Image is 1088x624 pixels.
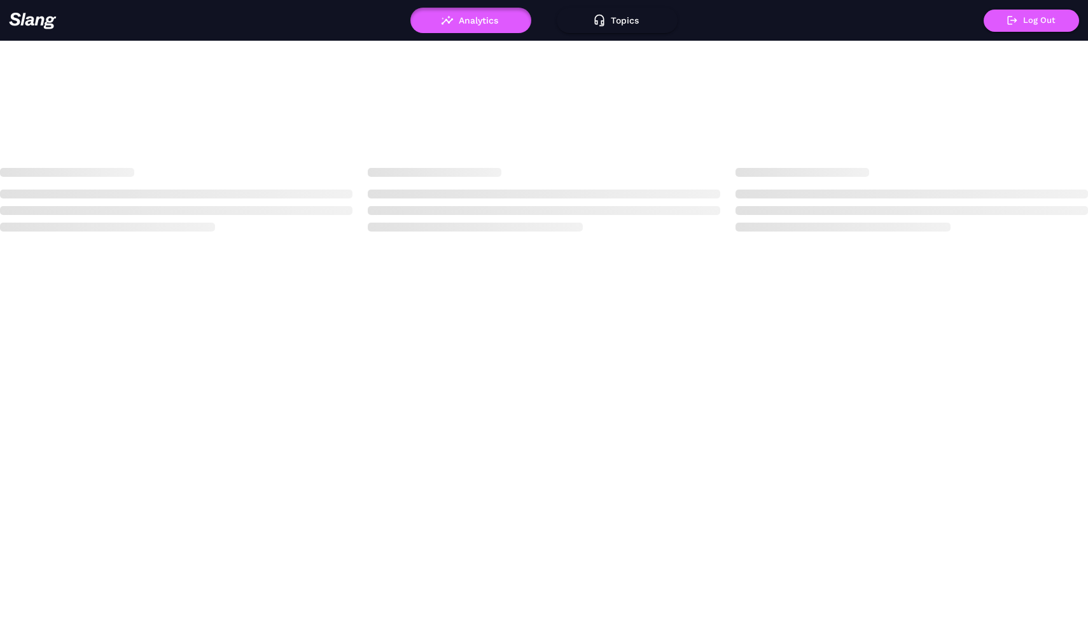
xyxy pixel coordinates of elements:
[984,10,1079,32] button: Log Out
[410,15,531,24] a: Analytics
[9,12,57,29] img: 623511267c55cb56e2f2a487_logo2.png
[410,8,531,33] button: Analytics
[557,8,678,33] button: Topics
